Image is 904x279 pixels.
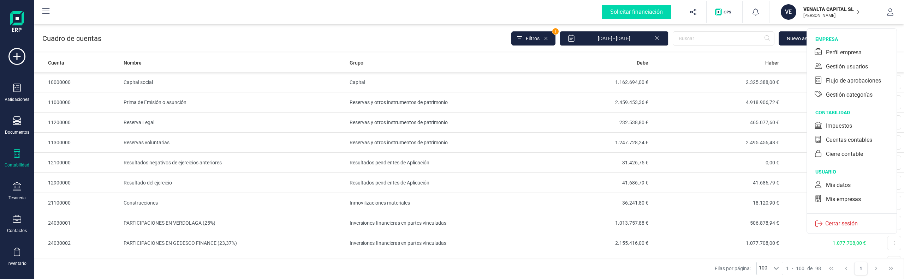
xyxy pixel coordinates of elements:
span: Grupo [350,59,363,66]
input: Buscar [673,31,774,46]
td: PARTICIPACIONES EN LIV E ITV I VEL AS (91,92%) [121,253,347,273]
div: Contactos [7,228,27,233]
td: 1.162.694,00 € [521,72,651,92]
td: 2.155.416,00 € [521,233,651,253]
button: Last Page [884,262,898,275]
p: Cuadro de cuentas [42,34,101,43]
div: Tesorería [8,195,26,201]
td: 2.495.456,48 € [651,133,781,153]
td: 465.077,60 € [651,113,781,133]
span: 100 [796,265,804,272]
span: 1 [786,265,789,272]
button: Nuevo asiento [779,31,826,46]
td: 31.426,75 € [521,153,651,173]
td: Resultado del ejercicio [121,173,347,193]
p: Cerrar sesión [822,219,861,228]
td: Inversiones financieras en partes vinculadas [347,213,521,233]
td: Inversiones financieras en partes vinculadas [347,253,521,273]
td: 12900000 [34,173,121,193]
td: 41.686,79 € [521,173,651,193]
div: Solicitar financiación [602,5,671,19]
td: 11200000 [34,113,121,133]
td: 2.459.453,36 € [521,92,651,113]
td: 24030002 [34,233,121,253]
div: Gestión categorías [826,91,873,99]
div: Flujo de aprobaciones [826,77,881,85]
div: Filas por página: [715,262,783,275]
button: VEVENALTA CAPITAL SL[PERSON_NAME] [778,1,868,23]
button: Solicitar financiación [593,1,680,23]
span: Filtros [526,35,540,42]
td: 2.325.388,00 € [651,72,781,92]
td: Prima de Emisión o asunción [121,92,347,113]
div: Mis datos [826,181,851,189]
td: Reservas voluntarias [121,133,347,153]
div: Cierre contable [826,150,863,158]
div: VE [781,4,796,20]
div: Inventario [7,261,26,266]
div: contabilidad [815,109,897,116]
span: Debe [637,59,648,66]
td: Resultados pendientes de Aplicación [347,153,521,173]
td: 36.241,80 € [521,193,651,213]
span: Cuenta [48,59,64,66]
div: Validaciones [5,97,29,102]
td: 0,00 € [651,153,781,173]
td: 1.247.728,24 € [521,133,651,153]
p: VENALTA CAPITAL SL [803,6,860,13]
div: - [786,265,821,272]
span: 1.077.708,00 € [833,240,866,246]
td: Reserva Legal [121,113,347,133]
span: 100 [757,262,769,275]
button: Previous Page [839,262,853,275]
td: Construcciones [121,193,347,213]
button: Filtros [511,31,555,46]
td: Reservas y otros instrumentos de patrimonio [347,92,521,113]
div: Documentos [5,129,29,135]
td: 2.519.939,36 € [651,253,781,273]
span: 98 [815,265,821,272]
td: 24030003 [34,253,121,273]
div: Cuentas contables [826,136,872,144]
td: 4.918.906,72 € [651,92,781,113]
button: Logo de OPS [711,1,738,23]
td: 10000000 [34,72,121,92]
span: Haber [765,59,779,66]
img: Logo Finanedi [10,11,24,34]
td: Capital [347,72,521,92]
td: Resultados negativos de ejercicios anteriores [121,153,347,173]
button: First Page [825,262,838,275]
span: Nuevo asiento [787,35,818,42]
td: Inmovilizaciones materiales [347,193,521,213]
td: 1.077.708,00 € [651,233,781,253]
td: PARTICIPACIONES EN GEDESCO FINANCE (23,37%) [121,233,347,253]
td: 12100000 [34,153,121,173]
button: Page 1 [854,262,868,275]
div: Contabilidad [5,162,29,168]
td: 21100000 [34,193,121,213]
span: Nombre [124,59,142,66]
td: Resultados pendientes de Aplicación [347,173,521,193]
td: 506.878,94 € [651,213,781,233]
img: Logo de OPS [715,8,734,16]
span: 1 [552,28,559,35]
td: PARTICIPACIONES EN VERDOLAGA (25%) [121,213,347,233]
td: 11000000 [34,92,121,113]
td: 5.039.878,72 € [521,253,651,273]
td: 18.120,90 € [651,193,781,213]
span: de [807,265,813,272]
td: Reservas y otros instrumentos de patrimonio [347,133,521,153]
td: 232.538,80 € [521,113,651,133]
button: Next Page [869,262,883,275]
div: Gestión usuarios [826,62,868,71]
td: 41.686,79 € [651,173,781,193]
div: empresa [815,36,897,43]
div: Mis empresas [826,195,861,204]
td: 1.013.757,88 € [521,213,651,233]
div: Perfil empresa [826,48,862,57]
div: Impuestos [826,122,852,130]
td: Capital social [121,72,347,92]
td: Inversiones financieras en partes vinculadas [347,233,521,253]
td: 24030001 [34,213,121,233]
div: usuario [815,168,897,175]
